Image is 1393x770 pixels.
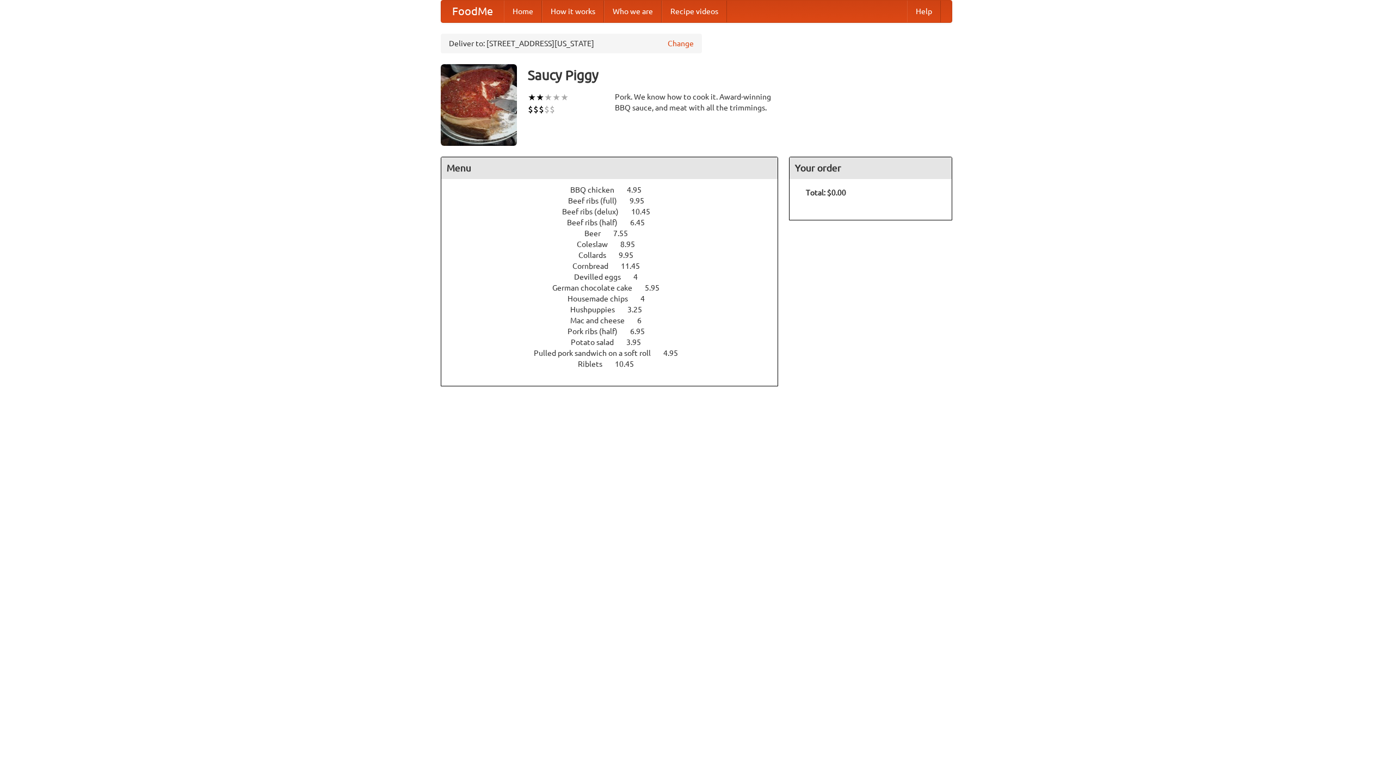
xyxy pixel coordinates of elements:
span: 5.95 [645,284,670,292]
span: 6.45 [630,218,656,227]
span: 6.95 [630,327,656,336]
a: Riblets 10.45 [578,360,654,368]
a: Help [907,1,941,22]
a: German chocolate cake 5.95 [552,284,680,292]
span: 4 [633,273,649,281]
span: 3.25 [627,305,653,314]
span: German chocolate cake [552,284,643,292]
div: Deliver to: [STREET_ADDRESS][US_STATE] [441,34,702,53]
span: 6 [637,316,652,325]
span: 11.45 [621,262,651,270]
li: ★ [528,91,536,103]
span: Beef ribs (half) [567,218,628,227]
a: Who we are [604,1,662,22]
li: $ [550,103,555,115]
li: $ [544,103,550,115]
span: 4.95 [663,349,689,358]
a: Collards 9.95 [578,251,654,260]
span: Potato salad [571,338,625,347]
span: Devilled eggs [574,273,632,281]
span: Pulled pork sandwich on a soft roll [534,349,662,358]
span: 10.45 [615,360,645,368]
a: Beer 7.55 [584,229,648,238]
a: Mac and cheese 6 [570,316,662,325]
a: Cornbread 11.45 [572,262,660,270]
a: Beef ribs (half) 6.45 [567,218,665,227]
a: Home [504,1,542,22]
span: 8.95 [620,240,646,249]
span: Beer [584,229,612,238]
span: Riblets [578,360,613,368]
span: 9.95 [619,251,644,260]
span: 4 [640,294,656,303]
div: Pork. We know how to cook it. Award-winning BBQ sauce, and meat with all the trimmings. [615,91,778,113]
a: Pork ribs (half) 6.95 [568,327,665,336]
span: Coleslaw [577,240,619,249]
h4: Menu [441,157,778,179]
h3: Saucy Piggy [528,64,952,86]
li: $ [539,103,544,115]
h4: Your order [790,157,952,179]
a: Pulled pork sandwich on a soft roll 4.95 [534,349,698,358]
a: Potato salad 3.95 [571,338,661,347]
a: Beef ribs (delux) 10.45 [562,207,670,216]
li: ★ [560,91,569,103]
span: Mac and cheese [570,316,636,325]
span: Housemade chips [568,294,639,303]
span: Pork ribs (half) [568,327,628,336]
a: How it works [542,1,604,22]
a: Recipe videos [662,1,727,22]
span: Beef ribs (full) [568,196,628,205]
b: Total: $0.00 [806,188,846,197]
li: ★ [552,91,560,103]
span: 10.45 [631,207,661,216]
span: Hushpuppies [570,305,626,314]
li: ★ [536,91,544,103]
a: Devilled eggs 4 [574,273,658,281]
a: Housemade chips 4 [568,294,665,303]
li: $ [528,103,533,115]
span: 9.95 [630,196,655,205]
a: Change [668,38,694,49]
img: angular.jpg [441,64,517,146]
span: Cornbread [572,262,619,270]
a: FoodMe [441,1,504,22]
a: Hushpuppies 3.25 [570,305,662,314]
li: ★ [544,91,552,103]
a: Coleslaw 8.95 [577,240,655,249]
a: Beef ribs (full) 9.95 [568,196,664,205]
li: $ [533,103,539,115]
span: BBQ chicken [570,186,625,194]
span: 3.95 [626,338,652,347]
span: 7.55 [613,229,639,238]
a: BBQ chicken 4.95 [570,186,662,194]
span: 4.95 [627,186,652,194]
span: Collards [578,251,617,260]
span: Beef ribs (delux) [562,207,630,216]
